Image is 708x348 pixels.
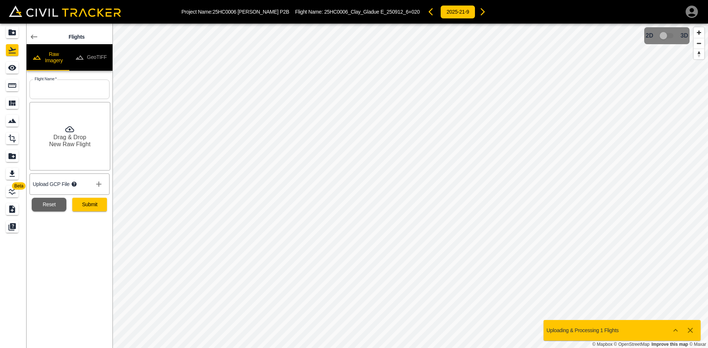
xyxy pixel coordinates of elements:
a: Map feedback [652,342,688,347]
button: Reset bearing to north [694,49,704,59]
p: Project Name: 25HC0006 [PERSON_NAME] P2B [181,9,289,15]
button: 2025-21-9 [440,5,475,19]
button: Show more [668,323,683,338]
a: Mapbox [592,342,612,347]
p: Flight Name: [295,9,420,15]
span: 3D [681,32,688,39]
canvas: Map [112,24,708,348]
p: Uploading & Processing 1 Flights [546,327,619,333]
a: Maxar [689,342,706,347]
button: Zoom out [694,38,704,49]
span: 2D [646,32,653,39]
span: 25HC0006_Clay_Gladue E_250912_6+020 [324,9,420,15]
a: OpenStreetMap [614,342,650,347]
span: 3D model not uploaded yet [656,29,678,43]
img: Civil Tracker [9,6,121,17]
button: Zoom in [694,27,704,38]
